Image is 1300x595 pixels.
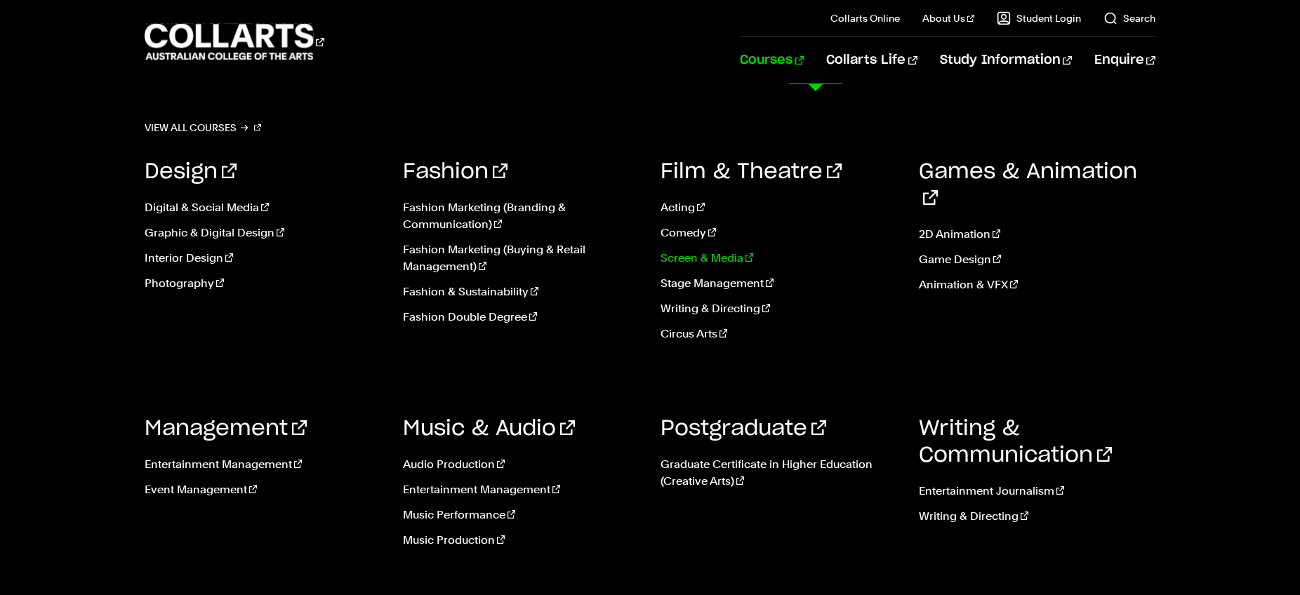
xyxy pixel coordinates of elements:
[145,275,382,292] a: Photography
[826,37,917,83] a: Collarts Life
[919,251,1156,268] a: Game Design
[145,22,324,62] div: Go to homepage
[145,456,382,473] a: Entertainment Management
[919,508,1156,525] a: Writing & Directing
[661,418,826,439] a: Postgraduate
[145,118,261,138] a: View all courses
[830,11,900,25] a: Collarts Online
[661,275,898,292] a: Stage Management
[919,483,1156,500] a: Entertainment Journalism
[145,250,382,267] a: Interior Design
[919,418,1112,466] a: Writing & Communication
[403,532,640,549] a: Music Production
[661,161,842,182] a: Film & Theatre
[403,161,508,182] a: Fashion
[403,199,640,233] a: Fashion Marketing (Branding & Communication)
[661,225,898,241] a: Comedy
[145,161,237,182] a: Design
[403,309,640,326] a: Fashion Double Degree
[919,276,1156,293] a: Animation & VFX
[145,418,307,439] a: Management
[1094,37,1155,83] a: Enquire
[661,199,898,216] a: Acting
[403,283,640,300] a: Fashion & Sustainability
[403,418,575,439] a: Music & Audio
[997,11,1081,25] a: Student Login
[403,507,640,523] a: Music Performance
[145,225,382,241] a: Graphic & Digital Design
[403,456,640,473] a: Audio Production
[661,300,898,317] a: Writing & Directing
[940,37,1072,83] a: Study Information
[661,456,898,490] a: Graduate Certificate in Higher Education (Creative Arts)
[145,481,382,498] a: Event Management
[740,37,804,83] a: Courses
[403,241,640,275] a: Fashion Marketing (Buying & Retail Management)
[922,11,974,25] a: About Us
[145,199,382,216] a: Digital & Social Media
[919,161,1137,209] a: Games & Animation
[919,226,1156,243] a: 2D Animation
[661,326,898,342] a: Circus Arts
[1103,11,1155,25] a: Search
[403,481,640,498] a: Entertainment Management
[661,250,898,267] a: Screen & Media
